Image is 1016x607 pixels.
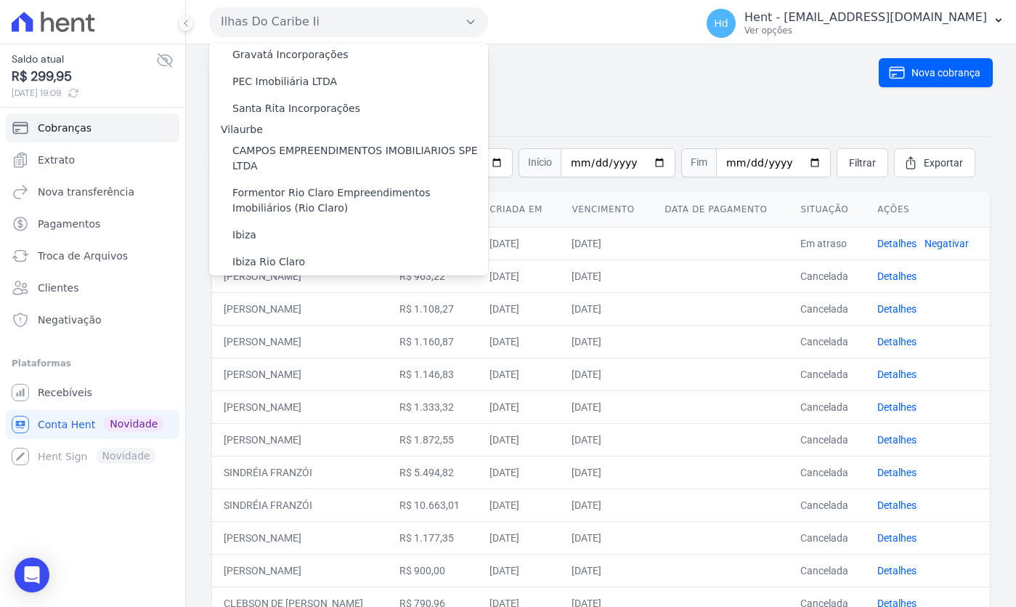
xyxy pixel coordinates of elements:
[877,499,917,511] a: Detalhes
[104,416,163,432] span: Novidade
[789,227,866,260] td: Em atraso
[877,303,917,315] a: Detalhes
[560,423,653,456] td: [DATE]
[478,390,560,423] td: [DATE]
[6,273,179,302] a: Clientes
[560,292,653,325] td: [DATE]
[212,325,388,358] td: [PERSON_NAME]
[560,456,653,489] td: [DATE]
[38,217,100,231] span: Pagamentos
[877,467,917,478] a: Detalhes
[212,423,388,456] td: [PERSON_NAME]
[232,254,305,270] label: Ibiza Rio Claro
[212,260,388,292] td: [PERSON_NAME]
[478,554,560,587] td: [DATE]
[789,521,866,554] td: Cancelada
[924,156,963,170] span: Exportar
[212,358,388,390] td: [PERSON_NAME]
[877,336,917,347] a: Detalhes
[789,390,866,423] td: Cancelada
[478,192,560,228] th: Criada em
[388,521,478,554] td: R$ 1.177,35
[6,177,179,206] a: Nova transferência
[478,325,560,358] td: [DATE]
[6,209,179,238] a: Pagamentos
[212,456,388,489] td: SINDRÉIA FRANZÓI
[38,281,78,295] span: Clientes
[560,358,653,390] td: [DATE]
[12,113,174,471] nav: Sidebar
[38,121,92,135] span: Cobranças
[560,554,653,587] td: [DATE]
[209,7,488,36] button: Ilhas Do Caribe Ii
[877,238,917,249] a: Detalhes
[212,390,388,423] td: [PERSON_NAME]
[911,65,980,80] span: Nova cobrança
[560,521,653,554] td: [DATE]
[388,260,478,292] td: R$ 963,22
[478,358,560,390] td: [DATE]
[38,153,75,167] span: Extrato
[478,456,560,489] td: [DATE]
[877,369,917,380] a: Detalhes
[744,25,987,36] p: Ver opções
[789,456,866,489] td: Cancelada
[12,87,156,100] span: [DATE] 19:09
[232,185,488,216] label: Formentor Rio Claro Empreendimentos Imobiliários (Rio Claro)
[388,489,478,521] td: R$ 10.663,01
[789,192,866,228] th: Situação
[212,292,388,325] td: [PERSON_NAME]
[879,58,993,87] a: Nova cobrança
[560,192,653,228] th: Vencimento
[560,489,653,521] td: [DATE]
[877,532,917,544] a: Detalhes
[212,521,388,554] td: [PERSON_NAME]
[388,423,478,456] td: R$ 1.872,55
[478,227,560,260] td: [DATE]
[38,313,102,327] span: Negativação
[877,401,917,413] a: Detalhes
[212,489,388,521] td: SINDRÉIA FRANZÓI
[837,148,888,177] a: Filtrar
[519,148,561,177] span: Início
[789,260,866,292] td: Cancelada
[388,325,478,358] td: R$ 1.160,87
[6,145,179,174] a: Extrato
[12,52,156,67] span: Saldo atual
[232,47,349,63] label: Gravatá Incorporações
[714,18,728,28] span: Hd
[560,325,653,358] td: [DATE]
[478,521,560,554] td: [DATE]
[789,489,866,521] td: Cancelada
[849,156,876,170] span: Filtrar
[388,456,478,489] td: R$ 5.494,82
[232,101,360,116] label: Santa Rita Incorporações
[38,385,92,400] span: Recebíveis
[744,10,987,25] p: Hent - [EMAIL_ADDRESS][DOMAIN_NAME]
[232,228,256,243] label: Ibiza
[38,185,134,199] span: Nova transferência
[15,558,49,592] div: Open Intercom Messenger
[478,423,560,456] td: [DATE]
[6,113,179,142] a: Cobranças
[560,390,653,423] td: [DATE]
[478,489,560,521] td: [DATE]
[478,292,560,325] td: [DATE]
[789,358,866,390] td: Cancelada
[12,67,156,87] span: R$ 299,95
[877,270,917,282] a: Detalhes
[681,148,716,177] span: Fim
[38,249,128,263] span: Troca de Arquivos
[877,434,917,446] a: Detalhes
[789,292,866,325] td: Cancelada
[6,305,179,334] a: Negativação
[924,238,969,249] a: Negativar
[478,260,560,292] td: [DATE]
[560,260,653,292] td: [DATE]
[866,192,990,228] th: Ações
[789,325,866,358] td: Cancelada
[789,554,866,587] td: Cancelada
[212,554,388,587] td: [PERSON_NAME]
[388,390,478,423] td: R$ 1.333,32
[209,56,879,89] h2: Cobranças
